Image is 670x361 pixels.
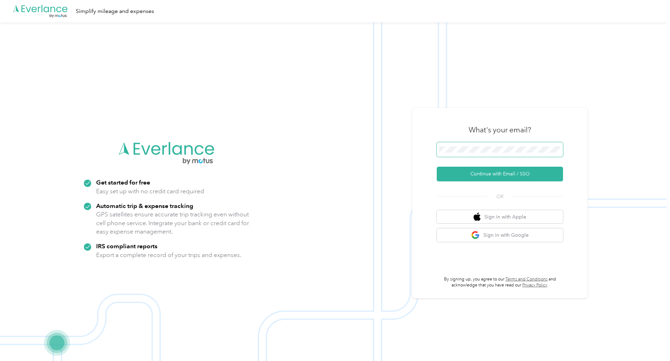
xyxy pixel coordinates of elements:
[96,202,193,209] strong: Automatic trip & expense tracking
[505,277,548,282] a: Terms and Conditions
[76,7,154,16] div: Simplify mileage and expenses
[437,167,563,181] button: Continue with Email / SSO
[437,228,563,242] button: google logoSign in with Google
[471,231,480,239] img: google logo
[96,187,204,196] p: Easy set up with no credit card required
[469,125,531,135] h3: What's your email?
[96,251,241,259] p: Export a complete record of your trips and expenses.
[437,210,563,224] button: apple logoSign in with Apple
[488,193,512,200] span: OR
[474,213,481,221] img: apple logo
[96,179,150,186] strong: Get started for free
[96,242,158,250] strong: IRS compliant reports
[437,276,563,289] p: By signing up, you agree to our and acknowledge that you have read our .
[631,322,670,361] iframe: Everlance-gr Chat Button Frame
[96,210,249,236] p: GPS satellites ensure accurate trip tracking even without cell phone service. Integrate your bank...
[522,283,547,288] a: Privacy Policy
